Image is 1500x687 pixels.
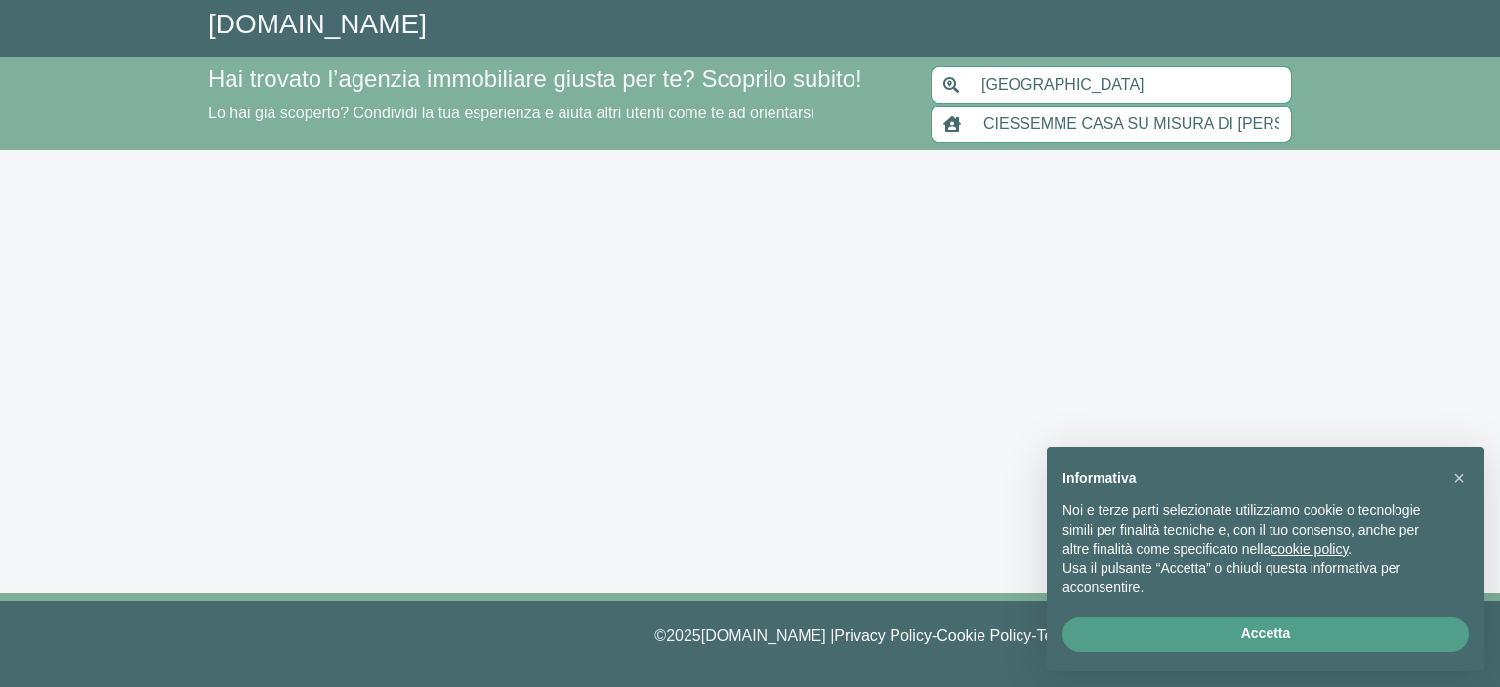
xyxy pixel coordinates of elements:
input: Inserisci area di ricerca (Comune o Provincia) [970,66,1292,104]
span: × [1453,467,1465,489]
h4: Hai trovato l’agenzia immobiliare giusta per te? Scoprilo subito! [208,65,907,94]
p: Noi e terze parti selezionate utilizziamo cookie o tecnologie simili per finalità tecniche e, con... [1062,501,1437,559]
a: Cookie Policy [937,627,1031,644]
a: Privacy Policy [834,627,932,644]
a: cookie policy - il link si apre in una nuova scheda [1271,541,1348,557]
button: Chiudi questa informativa [1443,462,1475,494]
button: Accetta [1062,617,1469,652]
p: Lo hai già scoperto? Condividi la tua esperienza e aiuta altri utenti come te ad orientarsi [208,102,907,125]
input: Inserisci nome agenzia immobiliare [972,106,1292,143]
a: [DOMAIN_NAME] [208,9,427,39]
p: © 2025 [DOMAIN_NAME] | - - | [208,624,1292,648]
p: Usa il pulsante “Accetta” o chiudi questa informativa per acconsentire. [1062,559,1437,597]
h2: Informativa [1062,470,1437,487]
